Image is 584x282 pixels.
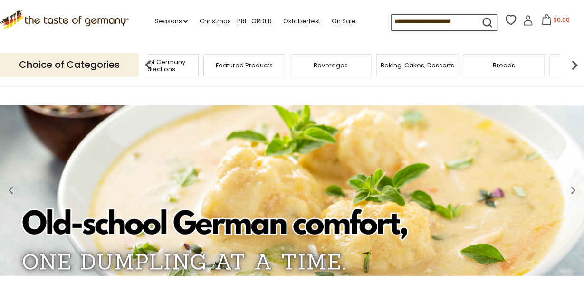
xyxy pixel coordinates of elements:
[199,16,271,27] a: Christmas - PRE-ORDER
[154,16,188,27] a: Seasons
[314,62,348,69] a: Beverages
[565,56,584,75] img: next arrow
[535,14,575,28] button: $0.00
[554,16,570,24] span: $0.00
[216,62,273,69] a: Featured Products
[493,62,515,69] a: Breads
[120,58,196,73] a: Taste of Germany Collections
[331,16,355,27] a: On Sale
[283,16,320,27] a: Oktoberfest
[139,56,158,75] img: previous arrow
[381,62,454,69] a: Baking, Cakes, Desserts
